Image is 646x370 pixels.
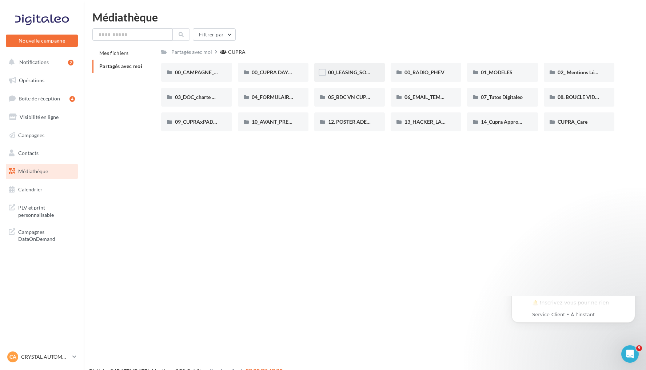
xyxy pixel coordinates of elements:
span: 9 [636,345,642,351]
span: Contacts [18,150,39,156]
span: 00_RADIO_PHEV [404,69,444,75]
span: 10_AVANT_PREMIÈRES_CUPRA (VENTES PRIVEES) [252,119,371,125]
span: 04_FORMULAIRE DES DEMANDES CRÉATIVES [252,94,360,100]
span: Visibilité en ligne [20,114,59,120]
button: Filtrer par [193,28,236,41]
a: Campagnes [4,128,79,143]
button: Notifications 2 [4,55,76,70]
span: CUPRA_Care [558,119,587,125]
span: 00_CUPRA DAYS (JPO) [252,69,304,75]
span: 00_CAMPAGNE_OCTOBRE [175,69,237,75]
span: 09_CUPRAxPADEL [175,119,219,125]
span: 07_Tutos Digitaleo [481,94,523,100]
div: Médiathèque [92,12,637,23]
a: CA CRYSTAL AUTOMOBILES [6,350,78,364]
div: Partagés avec moi [171,48,212,56]
span: 00_LEASING_SOCIAL_ÉLECTRIQUE [328,69,409,75]
span: 12. POSTER ADEME [328,119,374,125]
span: Campagnes DataOnDemand [18,227,75,243]
iframe: Intercom notifications message [501,296,646,350]
span: Mes fichiers [99,50,128,56]
span: Campagnes [18,132,44,138]
span: PLV et print personnalisable [18,203,75,218]
span: 03_DOC_charte graphique et GUIDELINES [175,94,270,100]
span: 06_EMAIL_TEMPLATE HTML CUPRA [404,94,489,100]
a: Calendrier [4,182,79,197]
a: Campagnes DataOnDemand [4,224,79,246]
a: Opérations [4,73,79,88]
span: Calendrier [18,186,43,192]
span: 02_ Mentions Légales [558,69,606,75]
span: Opérations [19,77,44,83]
a: Contacts [4,146,79,161]
span: Notifications [19,59,49,65]
span: Boîte de réception [19,95,60,102]
span: CA [9,353,16,361]
a: Médiathèque [4,164,79,179]
a: PLV et print personnalisable [4,200,79,221]
span: 14_Cupra Approved_OCCASIONS_GARANTIES [481,119,589,125]
a: Visibilité en ligne [4,110,79,125]
button: Nouvelle campagne [6,35,78,47]
span: Médiathèque [18,168,48,174]
div: CUPRA [228,48,246,56]
div: 4 [69,96,75,102]
span: Partagés avec moi [99,63,142,69]
p: CRYSTAL AUTOMOBILES [21,353,69,361]
span: 13_HACKER_LA_PQR [404,119,454,125]
span: 01_MODELES [481,69,513,75]
iframe: Intercom live chat [621,345,639,363]
span: 05_BDC VN CUPRA [328,94,373,100]
div: 2 [68,60,73,65]
a: Boîte de réception4 [4,91,79,106]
